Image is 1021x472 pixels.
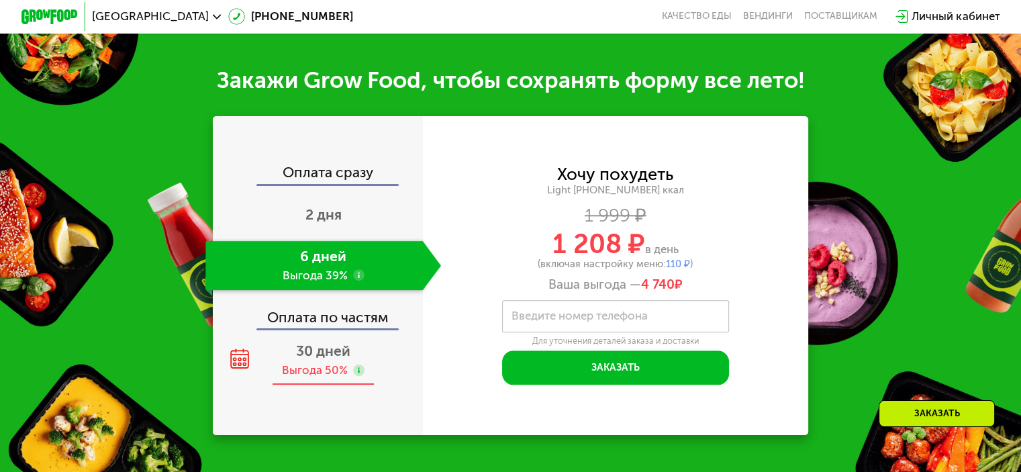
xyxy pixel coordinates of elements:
[296,342,350,359] span: 30 дней
[214,165,423,183] div: Оплата сразу
[552,228,645,260] span: 1 208 ₽
[804,11,877,22] div: поставщикам
[228,8,353,25] a: [PHONE_NUMBER]
[423,277,809,292] div: Ваша выгода —
[512,312,648,320] label: Введите номер телефона
[662,11,732,22] a: Качество еды
[305,206,342,223] span: 2 дня
[214,296,423,329] div: Оплата по частям
[502,336,729,346] div: Для уточнения деталей заказа и доставки
[912,8,1000,25] div: Личный кабинет
[641,277,683,292] span: ₽
[423,184,809,197] div: Light [PHONE_NUMBER] ккал
[641,277,675,292] span: 4 740
[666,258,690,270] span: 110 ₽
[423,259,809,269] div: (включая настройку меню: )
[645,242,679,256] span: в день
[502,350,729,385] button: Заказать
[423,207,809,223] div: 1 999 ₽
[557,167,673,182] div: Хочу похудеть
[282,363,348,378] div: Выгода 50%
[879,400,995,427] div: Заказать
[92,11,209,22] span: [GEOGRAPHIC_DATA]
[743,11,793,22] a: Вендинги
